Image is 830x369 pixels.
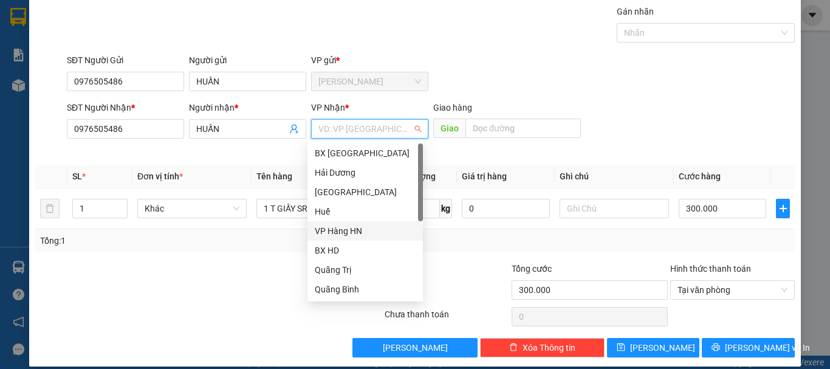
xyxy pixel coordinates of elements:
[307,202,423,221] div: Huế
[509,343,518,353] span: delete
[315,166,416,179] div: Hải Dương
[712,343,720,353] span: printer
[607,338,700,357] button: save[PERSON_NAME]
[679,171,721,181] span: Cước hàng
[670,264,751,274] label: Hình thức thanh toán
[512,264,552,274] span: Tổng cước
[523,341,575,354] span: Xóa Thông tin
[433,103,472,112] span: Giao hàng
[315,263,416,277] div: Quãng Trị
[555,165,674,188] th: Ghi chú
[318,72,421,91] span: Bảo Lộc
[480,338,605,357] button: deleteXóa Thông tin
[40,199,60,218] button: delete
[630,341,695,354] span: [PERSON_NAME]
[67,101,184,114] div: SĐT Người Nhận
[189,53,306,67] div: Người gửi
[725,341,810,354] span: [PERSON_NAME] và In
[462,171,507,181] span: Giá trị hàng
[40,234,321,247] div: Tổng: 1
[145,199,239,218] span: Khác
[189,101,306,114] div: Người nhận
[307,221,423,241] div: VP Hàng HN
[315,147,416,160] div: BX [GEOGRAPHIC_DATA]
[315,283,416,296] div: Quãng Bình
[315,205,416,218] div: Huế
[560,199,669,218] input: Ghi Chú
[72,171,82,181] span: SL
[677,281,787,299] span: Tại văn phòng
[315,224,416,238] div: VP Hàng HN
[137,171,183,181] span: Đơn vị tính
[307,182,423,202] div: Đà Nẵng
[465,119,581,138] input: Dọc đường
[315,185,416,199] div: [GEOGRAPHIC_DATA]
[307,260,423,280] div: Quãng Trị
[67,53,184,67] div: SĐT Người Gửi
[307,143,423,163] div: BX Hòa Bình
[617,343,625,353] span: save
[777,204,789,213] span: plus
[383,341,448,354] span: [PERSON_NAME]
[433,119,465,138] span: Giao
[383,308,510,329] div: Chưa thanh toán
[462,199,549,218] input: 0
[315,244,416,257] div: BX HD
[256,199,366,218] input: VD: Bàn, Ghế
[440,199,452,218] span: kg
[311,53,428,67] div: VP gửi
[289,124,299,134] span: user-add
[307,241,423,260] div: BX HD
[311,103,345,112] span: VP Nhận
[307,280,423,299] div: Quãng Bình
[702,338,795,357] button: printer[PERSON_NAME] và In
[617,7,654,16] label: Gán nhãn
[776,199,790,218] button: plus
[352,338,477,357] button: [PERSON_NAME]
[311,140,428,154] div: Văn phòng không hợp lệ
[256,171,292,181] span: Tên hàng
[307,163,423,182] div: Hải Dương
